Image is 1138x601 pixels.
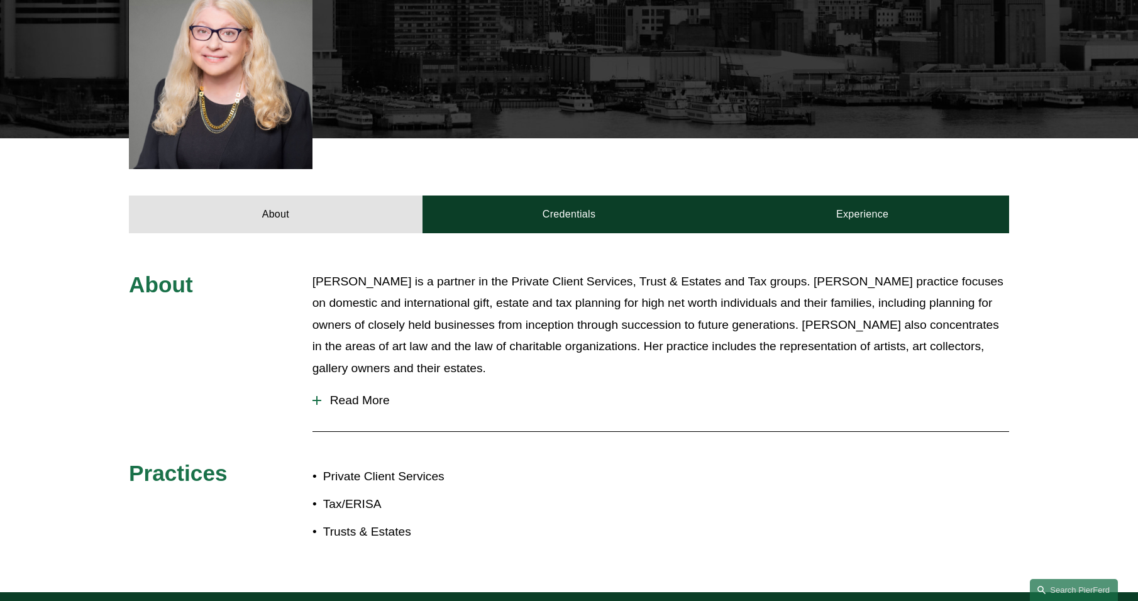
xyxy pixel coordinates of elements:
span: About [129,272,193,297]
p: Trusts & Estates [323,521,569,543]
button: Read More [312,384,1009,417]
a: Experience [715,196,1009,233]
p: [PERSON_NAME] is a partner in the Private Client Services, Trust & Estates and Tax groups. [PERSO... [312,271,1009,380]
a: Search this site [1030,579,1118,601]
span: Practices [129,461,228,485]
p: Private Client Services [323,466,569,488]
p: Tax/ERISA [323,493,569,516]
a: Credentials [423,196,716,233]
span: Read More [321,394,1009,407]
a: About [129,196,423,233]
